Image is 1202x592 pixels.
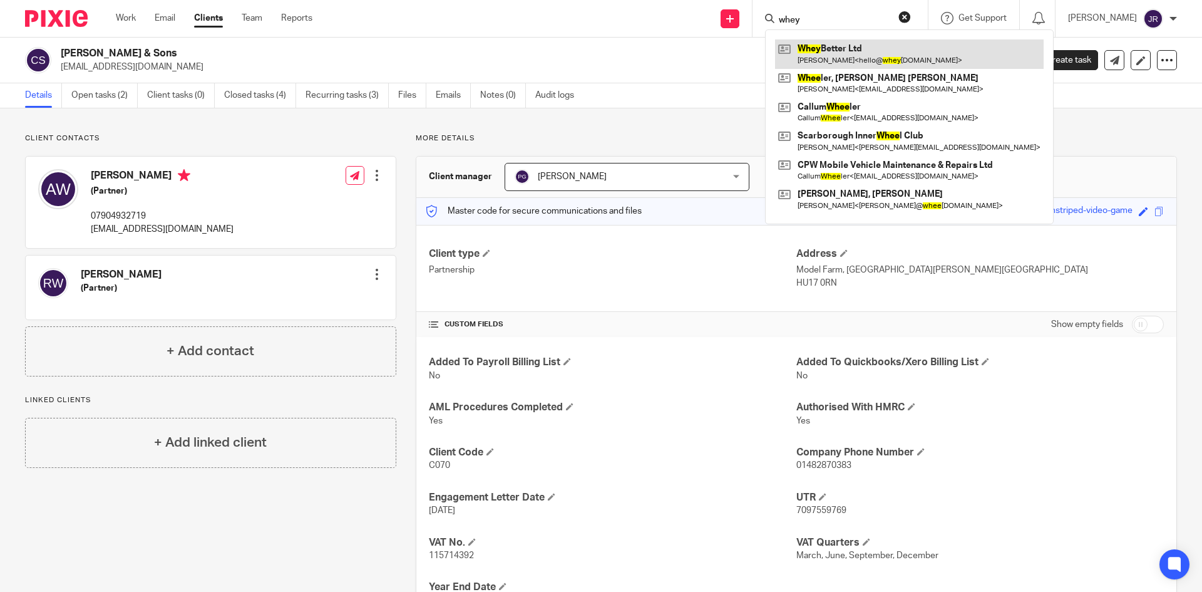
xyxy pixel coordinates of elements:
span: No [796,371,808,380]
img: Pixie [25,10,88,27]
a: Client tasks (0) [147,83,215,108]
a: Work [116,12,136,24]
h4: Engagement Letter Date [429,491,796,504]
img: svg%3E [515,169,530,184]
a: Details [25,83,62,108]
span: 7097559769 [796,506,846,515]
h3: Client manager [429,170,492,183]
span: 115714392 [429,551,474,560]
img: svg%3E [1143,9,1163,29]
p: [EMAIL_ADDRESS][DOMAIN_NAME] [61,61,1007,73]
h4: Added To Quickbooks/Xero Billing List [796,356,1164,369]
h4: VAT Quarters [796,536,1164,549]
h4: AML Procedures Completed [429,401,796,414]
a: Emails [436,83,471,108]
span: [DATE] [429,506,455,515]
button: Clear [898,11,911,23]
a: Recurring tasks (3) [306,83,389,108]
span: Get Support [958,14,1007,23]
p: Model Farm, [GEOGRAPHIC_DATA][PERSON_NAME][GEOGRAPHIC_DATA] [796,264,1164,276]
h4: [PERSON_NAME] [91,169,234,185]
a: Closed tasks (4) [224,83,296,108]
span: C070 [429,461,450,470]
span: March, June, September, December [796,551,938,560]
a: Notes (0) [480,83,526,108]
h4: Added To Payroll Billing List [429,356,796,369]
h4: UTR [796,491,1164,504]
span: 01482870383 [796,461,851,470]
input: Search [778,15,890,26]
p: 07904932719 [91,210,234,222]
p: More details [416,133,1177,143]
p: Master code for secure communications and files [426,205,642,217]
h4: Authorised With HMRC [796,401,1164,414]
h4: Address [796,247,1164,261]
img: svg%3E [38,169,78,209]
h4: CUSTOM FIELDS [429,319,796,330]
span: Yes [429,417,443,425]
h5: (Partner) [81,282,162,294]
h4: + Add linked client [154,433,267,452]
span: No [429,371,440,380]
p: Partnership [429,264,796,276]
p: [PERSON_NAME] [1068,12,1137,24]
h4: Client type [429,247,796,261]
h4: [PERSON_NAME] [81,268,162,281]
label: Show empty fields [1051,318,1123,331]
a: Audit logs [535,83,583,108]
a: Email [155,12,175,24]
h4: VAT No. [429,536,796,549]
h4: + Add contact [167,341,254,361]
h4: Client Code [429,446,796,459]
h2: [PERSON_NAME] & Sons [61,47,818,60]
span: [PERSON_NAME] [538,172,607,181]
a: Clients [194,12,223,24]
img: svg%3E [38,268,68,298]
div: bluetooth-violet-pinstriped-video-game [978,204,1133,219]
i: Primary [178,169,190,182]
span: Yes [796,417,810,425]
p: HU17 0RN [796,277,1164,289]
p: [EMAIL_ADDRESS][DOMAIN_NAME] [91,223,234,236]
a: Files [398,83,426,108]
a: Create task [1025,50,1098,70]
h5: (Partner) [91,185,234,197]
a: Team [242,12,262,24]
p: Linked clients [25,395,396,405]
p: Client contacts [25,133,396,143]
img: svg%3E [25,47,51,73]
a: Open tasks (2) [71,83,138,108]
a: Reports [281,12,312,24]
h4: Company Phone Number [796,446,1164,459]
